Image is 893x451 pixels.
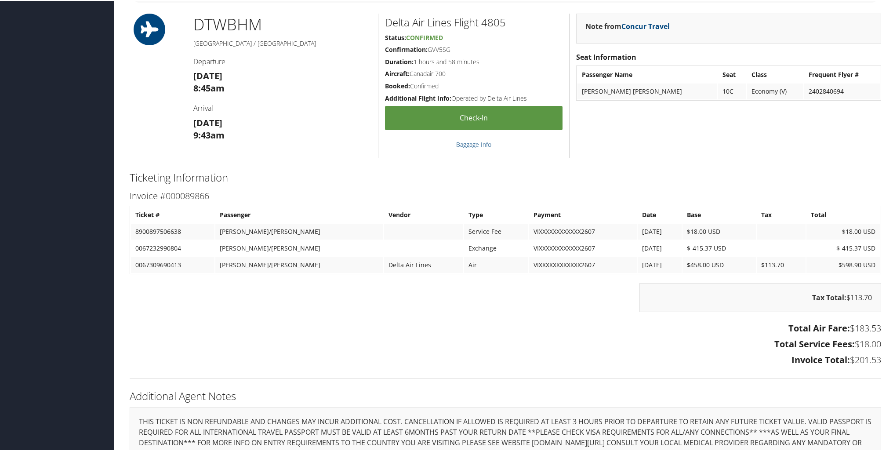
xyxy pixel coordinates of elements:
[131,256,214,272] td: 0067309690413
[682,256,756,272] td: $458.00 USD
[577,83,717,98] td: [PERSON_NAME] [PERSON_NAME]
[385,57,563,65] h5: 1 hours and 58 minutes
[131,223,214,239] td: 8900897506638
[529,223,637,239] td: VIXXXXXXXXXXXX2607
[804,83,880,98] td: 2402840694
[682,206,756,222] th: Base
[718,83,746,98] td: 10C
[215,256,383,272] td: [PERSON_NAME]/[PERSON_NAME]
[385,33,406,41] strong: Status:
[806,256,880,272] td: $598.90 USD
[806,206,880,222] th: Total
[385,44,428,53] strong: Confirmation:
[193,102,371,112] h4: Arrival
[621,21,670,30] a: Concur Travel
[577,66,717,82] th: Passenger Name
[131,206,214,222] th: Ticket #
[130,388,881,403] h2: Additional Agent Notes
[788,321,850,333] strong: Total Air Fare:
[215,206,383,222] th: Passenger
[806,240,880,255] td: $-415.37 USD
[757,256,805,272] td: $113.70
[638,206,682,222] th: Date
[638,223,682,239] td: [DATE]
[806,223,880,239] td: $18.00 USD
[529,206,637,222] th: Payment
[384,206,463,222] th: Vendor
[193,69,222,81] strong: [DATE]
[406,33,443,41] span: Confirmed
[385,93,563,102] h5: Operated by Delta Air Lines
[385,57,414,65] strong: Duration:
[812,292,846,302] strong: Tax Total:
[638,256,682,272] td: [DATE]
[385,105,563,129] a: Check-in
[456,139,491,148] a: Baggage Info
[464,240,528,255] td: Exchange
[385,93,451,102] strong: Additional Flight Info:
[215,223,383,239] td: [PERSON_NAME]/[PERSON_NAME]
[747,83,803,98] td: Economy (V)
[757,206,805,222] th: Tax
[385,81,563,90] h5: Confirmed
[529,256,637,272] td: VIXXXXXXXXXXXX2607
[585,21,670,30] strong: Note from
[193,56,371,65] h4: Departure
[576,51,636,61] strong: Seat Information
[130,337,881,349] h3: $18.00
[193,13,371,35] h1: DTW BHM
[215,240,383,255] td: [PERSON_NAME]/[PERSON_NAME]
[464,223,528,239] td: Service Fee
[639,282,881,311] div: $113.70
[804,66,880,82] th: Frequent Flyer #
[385,69,410,77] strong: Aircraft:
[464,206,528,222] th: Type
[718,66,746,82] th: Seat
[638,240,682,255] td: [DATE]
[193,128,225,140] strong: 9:43am
[385,14,563,29] h2: Delta Air Lines Flight 4805
[529,240,637,255] td: VIXXXXXXXXXXXX2607
[385,69,563,77] h5: Canadair 700
[130,353,881,365] h3: $201.53
[193,116,222,128] strong: [DATE]
[193,81,225,93] strong: 8:45am
[682,240,756,255] td: $-415.37 USD
[130,189,881,201] h3: Invoice #000089866
[464,256,528,272] td: Air
[791,353,850,365] strong: Invoice Total:
[682,223,756,239] td: $18.00 USD
[193,38,371,47] h5: [GEOGRAPHIC_DATA] / [GEOGRAPHIC_DATA]
[385,81,410,89] strong: Booked:
[385,44,563,53] h5: GVV5SG
[774,337,855,349] strong: Total Service Fees:
[130,169,881,184] h2: Ticketing Information
[130,321,881,334] h3: $183.53
[747,66,803,82] th: Class
[131,240,214,255] td: 0067232990804
[384,256,463,272] td: Delta Air Lines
